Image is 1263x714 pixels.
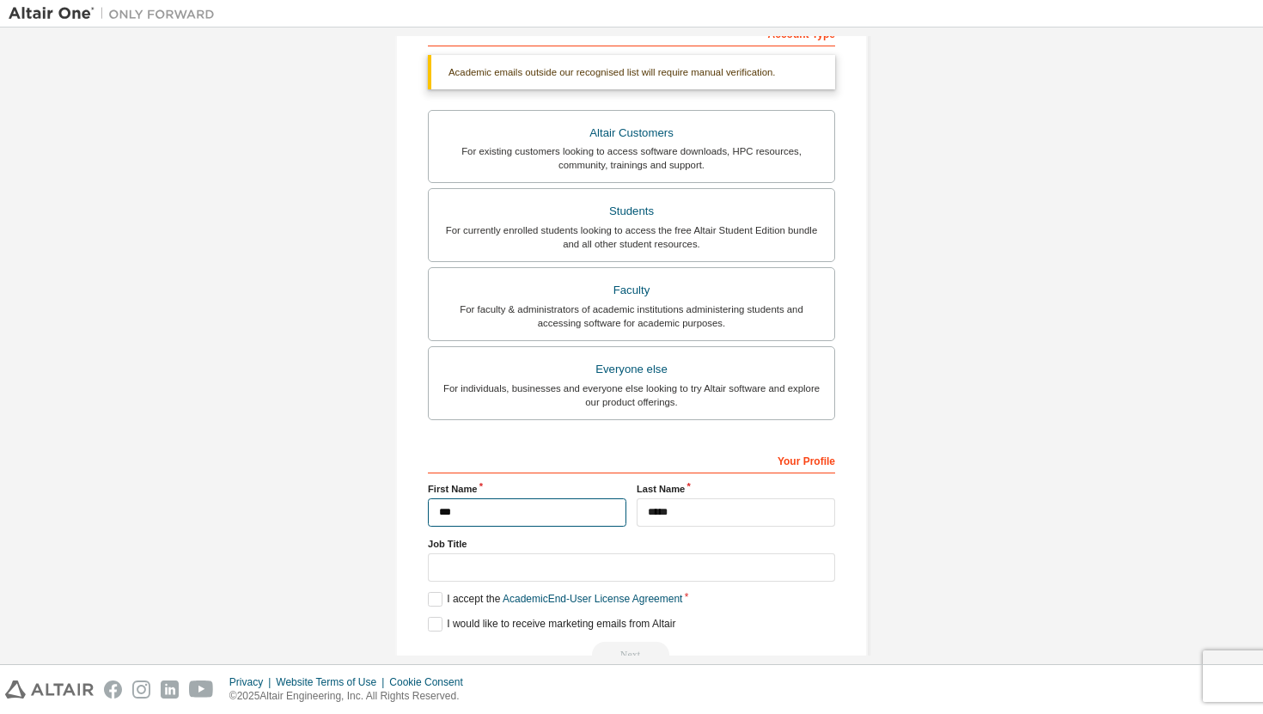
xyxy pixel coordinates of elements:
[439,223,824,251] div: For currently enrolled students looking to access the free Altair Student Edition bundle and all ...
[428,55,835,89] div: Academic emails outside our recognised list will require manual verification.
[428,537,835,551] label: Job Title
[132,680,150,699] img: instagram.svg
[428,642,835,668] div: Read and acccept EULA to continue
[161,680,179,699] img: linkedin.svg
[9,5,223,22] img: Altair One
[439,381,824,409] div: For individuals, businesses and everyone else looking to try Altair software and explore our prod...
[229,689,473,704] p: © 2025 Altair Engineering, Inc. All Rights Reserved.
[428,617,675,632] label: I would like to receive marketing emails from Altair
[439,121,824,145] div: Altair Customers
[428,592,682,607] label: I accept the
[439,144,824,172] div: For existing customers looking to access software downloads, HPC resources, community, trainings ...
[189,680,214,699] img: youtube.svg
[637,482,835,496] label: Last Name
[439,357,824,381] div: Everyone else
[229,675,276,689] div: Privacy
[276,675,389,689] div: Website Terms of Use
[104,680,122,699] img: facebook.svg
[428,482,626,496] label: First Name
[428,446,835,473] div: Your Profile
[389,675,473,689] div: Cookie Consent
[439,302,824,330] div: For faculty & administrators of academic institutions administering students and accessing softwa...
[5,680,94,699] img: altair_logo.svg
[503,593,682,605] a: Academic End-User License Agreement
[439,278,824,302] div: Faculty
[439,199,824,223] div: Students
